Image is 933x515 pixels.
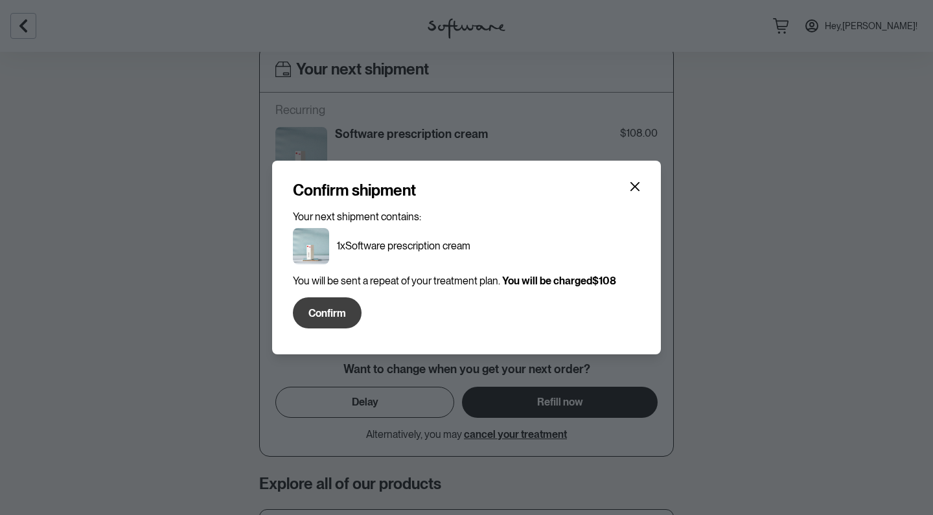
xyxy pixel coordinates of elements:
[337,240,470,252] p: 1x Software prescription cream
[293,275,640,287] p: You will be sent a repeat of your treatment plan.
[293,228,329,264] img: cktujnfao00003e5xv1847p5a.jpg
[308,307,346,319] span: Confirm
[293,297,362,328] button: Confirm
[502,275,616,287] strong: You will be charged $108
[625,176,645,197] button: Close
[293,181,416,200] h4: Confirm shipment
[293,211,640,223] p: Your next shipment contains:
